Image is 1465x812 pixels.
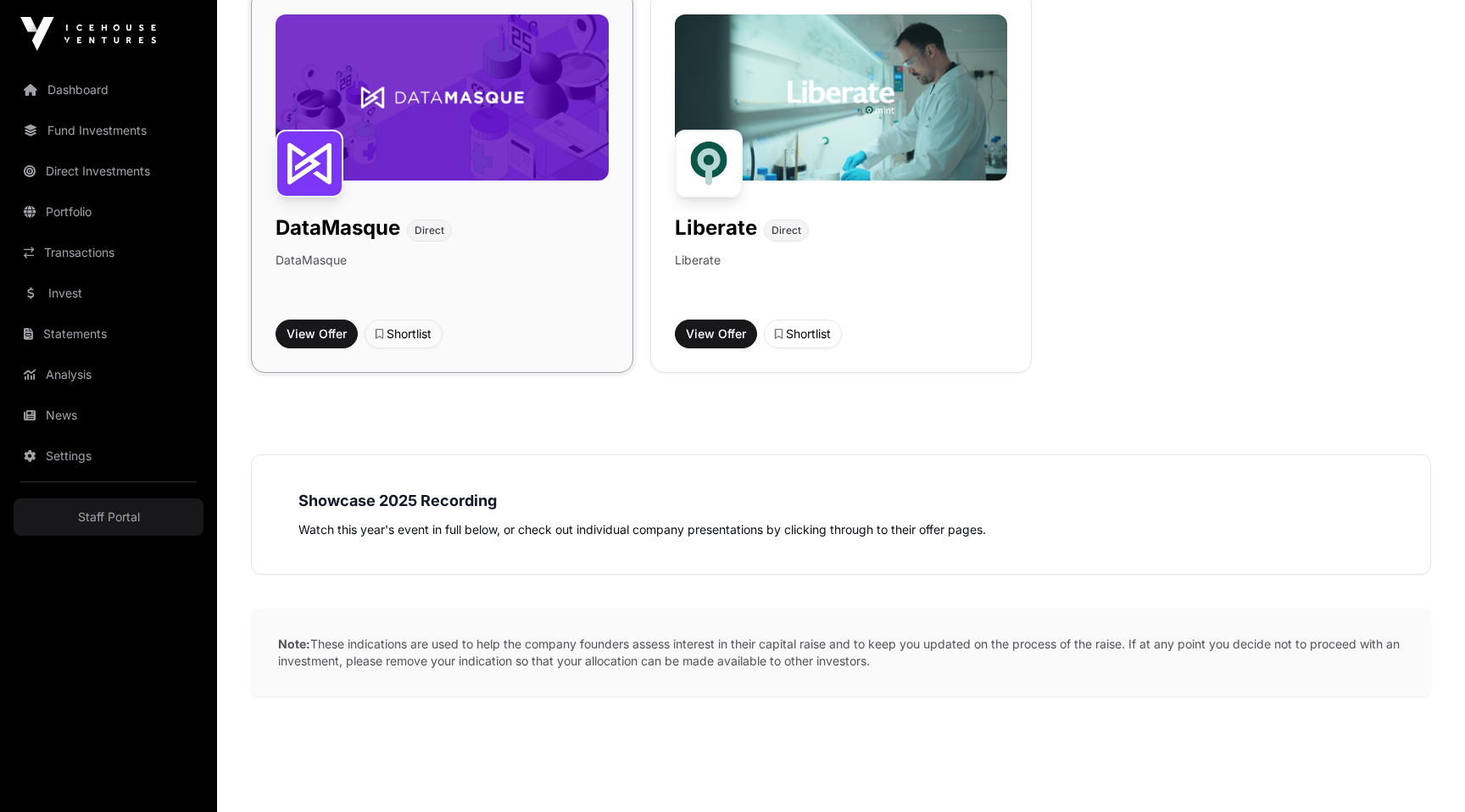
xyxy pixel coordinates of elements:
img: Liberate-Banner.jpg [675,14,1008,181]
img: Icehouse Ventures Logo [20,17,156,51]
strong: Note: [278,637,310,651]
span: View Offer [686,325,746,342]
p: Liberate [675,252,721,306]
a: Transactions [14,234,203,271]
h1: DataMasque [276,214,400,242]
button: View Offer [675,320,757,348]
h1: Liberate [675,214,757,242]
div: Shortlist [376,325,432,342]
span: Direct [771,224,801,237]
p: Watch this year's event in full below, or check out individual company presentations by clicking ... [298,520,1384,540]
div: Shortlist [775,325,831,342]
a: Settings [14,437,203,475]
a: Analysis [14,356,203,393]
a: Dashboard [14,71,203,108]
img: Liberate [675,130,743,197]
button: View Offer [276,320,358,348]
a: Direct Investments [14,153,203,190]
a: Fund Investments [14,112,203,149]
strong: Showcase 2025 Recording [298,492,497,509]
a: Portfolio [14,193,203,231]
button: Shortlist [365,320,443,348]
a: Statements [14,315,203,353]
span: View Offer [287,325,347,342]
a: News [14,397,203,434]
a: Invest [14,275,203,312]
img: DataMasque [276,130,343,197]
span: Direct [415,224,444,237]
img: DataMasque-Banner.jpg [276,14,609,181]
iframe: Chat Widget [1380,731,1465,812]
p: DataMasque [276,252,347,306]
button: Shortlist [764,320,842,348]
a: Staff Portal [14,498,203,536]
p: These indications are used to help the company founders assess interest in their capital raise an... [251,609,1431,697]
